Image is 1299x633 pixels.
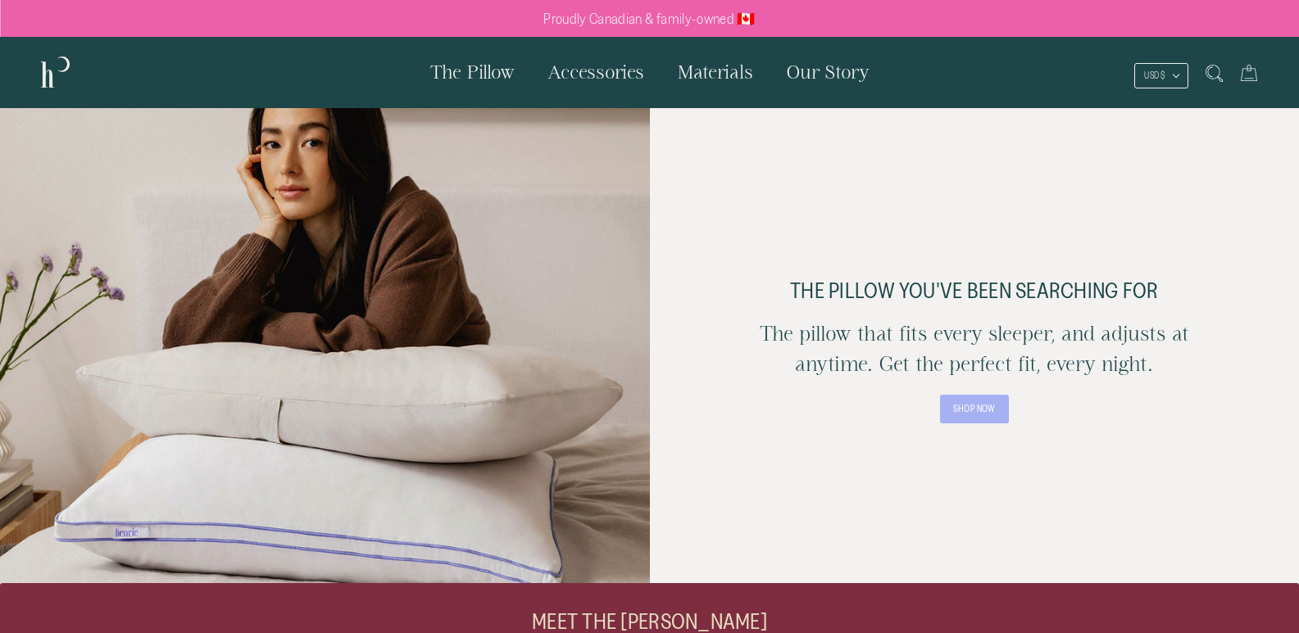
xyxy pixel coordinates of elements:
[1134,63,1188,88] button: USD $
[661,37,770,107] a: Materials
[786,61,870,82] span: Our Story
[747,278,1201,302] p: the pillow you've been searching for
[677,61,753,82] span: Materials
[770,37,886,107] a: Our Story
[414,37,531,107] a: The Pillow
[940,395,1009,423] a: SHOP NOW
[430,61,515,82] span: The Pillow
[531,37,661,107] a: Accessories
[747,319,1201,378] h2: The pillow that fits every sleeper, and adjusts at anytime. Get the perfect fit, every night.
[543,11,756,27] p: Proudly Canadian & family-owned 🇨🇦
[547,61,644,82] span: Accessories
